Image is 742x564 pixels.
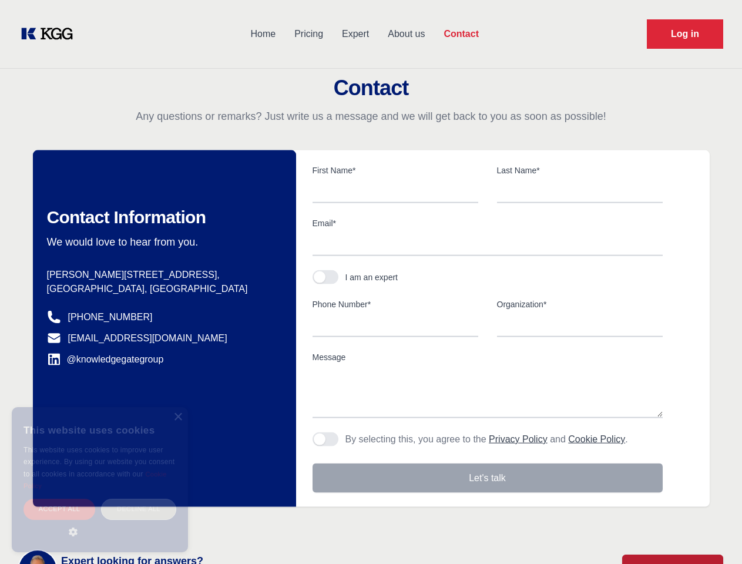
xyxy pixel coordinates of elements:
[497,164,663,176] label: Last Name*
[683,508,742,564] iframe: Chat Widget
[47,207,277,228] h2: Contact Information
[313,164,478,176] label: First Name*
[101,499,176,519] div: Decline all
[345,271,398,283] div: I am an expert
[47,282,277,296] p: [GEOGRAPHIC_DATA], [GEOGRAPHIC_DATA]
[333,19,378,49] a: Expert
[434,19,488,49] a: Contact
[14,76,728,100] h2: Contact
[23,416,176,444] div: This website uses cookies
[313,298,478,310] label: Phone Number*
[285,19,333,49] a: Pricing
[568,434,625,444] a: Cookie Policy
[23,471,167,489] a: Cookie Policy
[47,268,277,282] p: [PERSON_NAME][STREET_ADDRESS],
[489,434,548,444] a: Privacy Policy
[345,432,628,446] p: By selecting this, you agree to the and .
[313,464,663,493] button: Let's talk
[19,25,82,43] a: KOL Knowledge Platform: Talk to Key External Experts (KEE)
[14,109,728,123] p: Any questions or remarks? Just write us a message and we will get back to you as soon as possible!
[497,298,663,310] label: Organization*
[313,351,663,363] label: Message
[68,331,227,345] a: [EMAIL_ADDRESS][DOMAIN_NAME]
[68,310,153,324] a: [PHONE_NUMBER]
[47,352,164,367] a: @knowledgegategroup
[378,19,434,49] a: About us
[23,446,174,478] span: This website uses cookies to improve user experience. By using our website you consent to all coo...
[23,499,95,519] div: Accept all
[313,217,663,229] label: Email*
[241,19,285,49] a: Home
[173,413,182,422] div: Close
[47,235,277,249] p: We would love to hear from you.
[647,19,723,49] a: Request Demo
